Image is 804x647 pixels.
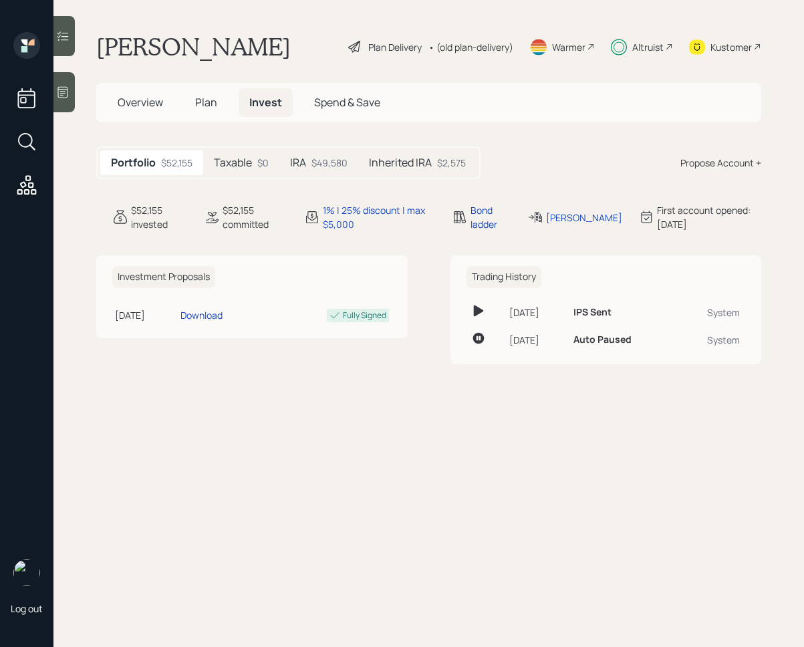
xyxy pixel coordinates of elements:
div: $52,155 [161,156,192,170]
img: retirable_logo.png [13,559,40,586]
h5: Taxable [214,156,252,169]
div: Fully Signed [343,309,386,321]
div: First account opened: [DATE] [657,203,761,231]
div: Warmer [552,40,585,54]
h5: Portfolio [111,156,156,169]
div: [DATE] [509,305,563,319]
h1: [PERSON_NAME] [96,32,291,61]
h6: IPS Sent [573,307,612,318]
div: $0 [257,156,269,170]
div: System [682,305,740,319]
span: Spend & Save [314,95,380,110]
div: Log out [11,602,43,615]
div: Altruist [632,40,664,54]
div: [DATE] [509,333,563,347]
div: $52,155 invested [131,203,188,231]
div: $2,575 [437,156,466,170]
h6: Auto Paused [573,334,632,346]
span: Plan [195,95,217,110]
h5: Inherited IRA [369,156,432,169]
h5: IRA [290,156,306,169]
div: $52,155 committed [223,203,287,231]
div: Propose Account + [680,156,761,170]
div: $49,580 [311,156,348,170]
h6: Investment Proposals [112,266,215,288]
div: [DATE] [115,308,175,322]
div: Bond ladder [471,203,511,231]
span: Overview [118,95,163,110]
div: • (old plan-delivery) [428,40,513,54]
div: [PERSON_NAME] [546,211,622,225]
div: Download [180,308,223,322]
span: Invest [249,95,282,110]
div: Plan Delivery [368,40,422,54]
div: 1% | 25% discount | max $5,000 [323,203,436,231]
h6: Trading History [466,266,541,288]
div: Kustomer [710,40,752,54]
div: System [682,333,740,347]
